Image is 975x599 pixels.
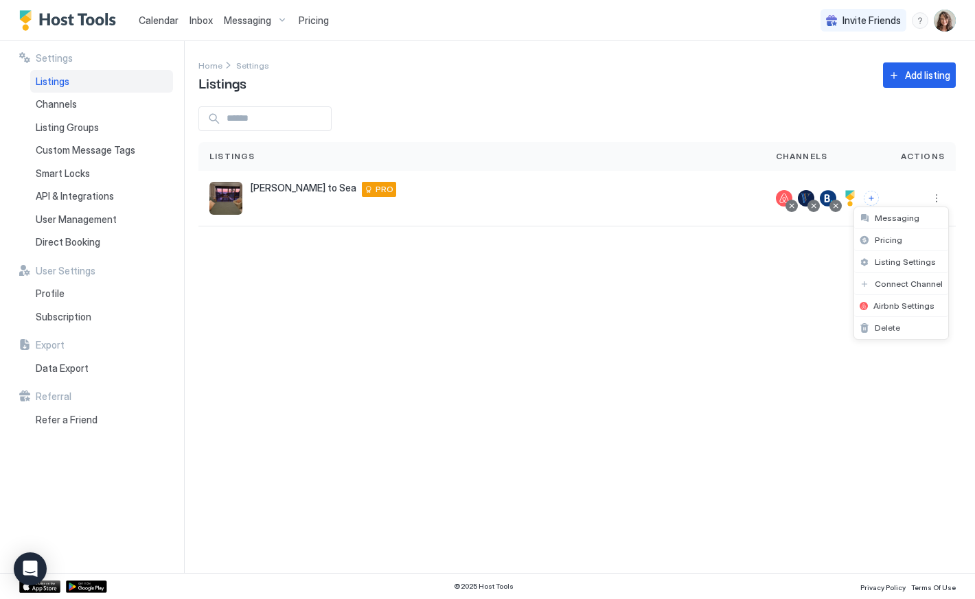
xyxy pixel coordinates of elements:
span: Messaging [875,213,919,223]
div: Open Intercom Messenger [14,552,47,585]
span: Connect Channel [875,279,943,289]
span: Airbnb Settings [873,301,934,311]
span: Listing Settings [875,257,936,267]
span: Delete [875,322,900,333]
span: Pricing [875,235,902,245]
